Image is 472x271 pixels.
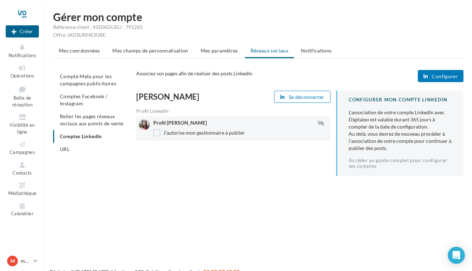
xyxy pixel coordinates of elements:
div: CONFIGURER MON COMPTE LINKEDIN [349,96,452,103]
span: Visibilité en ligne [10,122,35,135]
div: Offre: IADSURMESURE [53,31,463,39]
span: Notifications [9,52,36,58]
div: Référence client : 41DIADLIEU - 791265 [53,24,463,31]
a: Calendrier [6,201,39,218]
div: [PERSON_NAME] [136,93,230,101]
span: Mes champs de personnalisation [112,47,188,54]
span: Associez vos pages afin de réaliser des posts LinkedIn [136,70,252,76]
a: Boîte de réception [6,83,39,109]
a: m marionfaure_iad [6,254,39,268]
span: Se déconnecter [289,94,324,100]
a: Contacts [6,160,39,177]
div: Nouvelle campagne [6,25,39,37]
span: Compte Meta pour les campagnes publicitaires [60,73,116,86]
span: Contacts [12,170,32,176]
a: Accéder au guide complet pour configurer ses comptes [349,157,452,169]
span: Opérations [10,73,34,79]
p: marionfaure_iad [21,257,31,265]
span: Notifications [301,47,332,54]
div: Open Intercom Messenger [448,247,465,264]
a: Campagnes [6,139,39,156]
h1: Gérer mon compte [53,11,463,22]
a: Médiathèque [6,180,39,197]
label: J'autorise mon gestionnaire à publier [153,129,245,136]
button: Configurer [418,70,463,82]
span: Calendrier [11,211,34,217]
span: Profil [PERSON_NAME] [153,120,207,126]
button: Créer [6,25,39,37]
a: Opérations [6,62,39,80]
div: L'association de votre compte LinkedIn avec Digitaleo est valable durant 365 jours à compter de l... [349,109,452,152]
span: Mes paramètres [201,47,238,54]
button: Notifications [6,42,39,60]
span: URL [60,146,70,152]
div: Profil LinkedIn [136,109,330,114]
span: Campagnes [10,149,35,155]
span: Configurer [432,74,458,79]
button: Se déconnecter [274,91,330,103]
span: Médiathèque [8,190,37,196]
span: Comptes Facebook / Instagram [60,93,107,106]
span: Mes coordonnées [59,47,100,54]
span: Relier les pages réseaux sociaux aux points de vente [60,113,123,126]
span: Boîte de réception [12,95,32,107]
span: m [10,257,15,265]
a: Visibilité en ligne [6,112,39,136]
